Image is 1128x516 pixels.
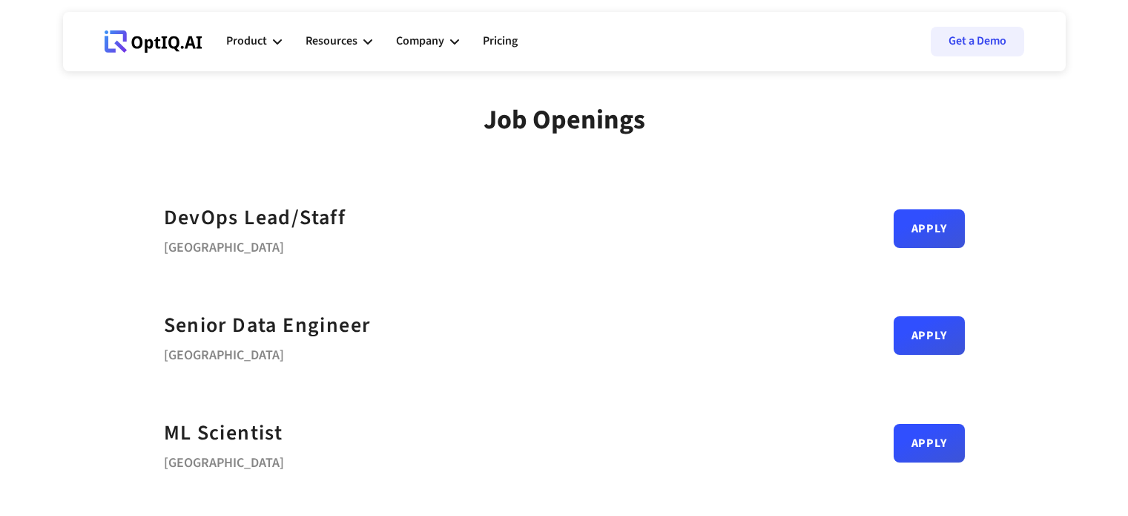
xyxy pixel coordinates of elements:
[164,201,346,235] a: DevOps Lead/Staff
[894,209,965,248] a: Apply
[164,235,346,255] div: [GEOGRAPHIC_DATA]
[306,19,372,64] div: Resources
[483,19,518,64] a: Pricing
[164,450,284,471] div: [GEOGRAPHIC_DATA]
[894,424,965,463] a: Apply
[164,309,371,342] a: Senior Data Engineer
[306,31,357,51] div: Resources
[894,316,965,355] a: Apply
[396,31,444,51] div: Company
[164,342,371,363] div: [GEOGRAPHIC_DATA]
[226,19,282,64] div: Product
[226,31,267,51] div: Product
[396,19,459,64] div: Company
[931,27,1024,56] a: Get a Demo
[484,104,645,136] div: Job Openings
[105,19,202,64] a: Webflow Homepage
[164,417,283,450] a: ML Scientist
